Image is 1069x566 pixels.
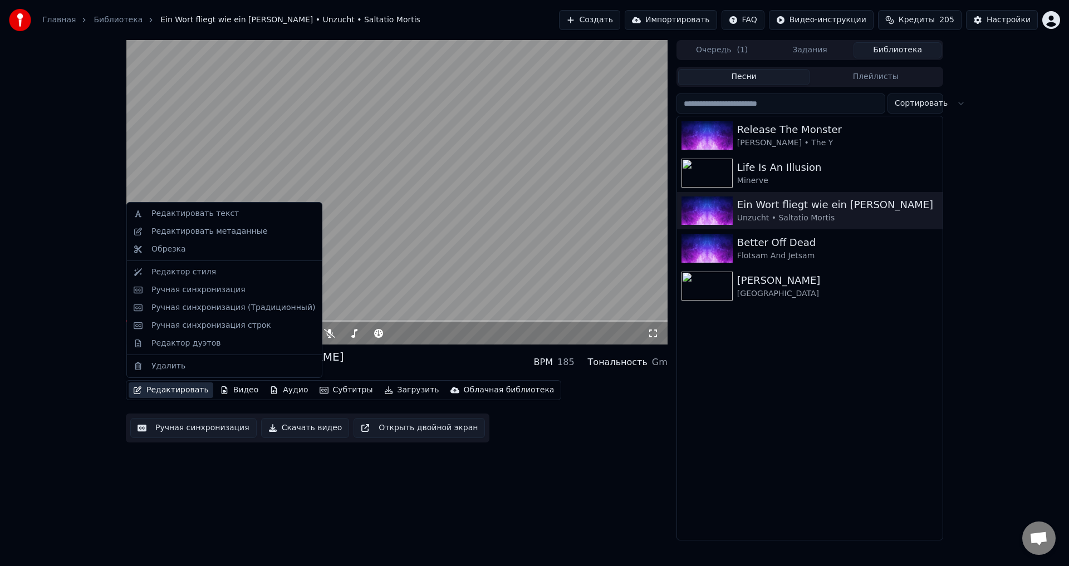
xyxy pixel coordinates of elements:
div: Открытый чат [1022,521,1056,555]
button: Видео [215,382,263,398]
span: 205 [939,14,954,26]
button: Очередь [678,42,766,58]
div: Better Off Dead [737,235,938,250]
div: Unzucht • Saltatio Mortis [737,213,938,224]
div: Тональность [588,356,648,369]
div: Ручная синхронизация (Традиционный) [151,302,315,313]
div: 185 [557,356,575,369]
div: Life Is An Illusion [737,160,938,175]
div: Удалить [151,361,185,372]
button: Библиотека [854,42,941,58]
img: youka [9,9,31,31]
button: FAQ [722,10,764,30]
button: Песни [678,69,810,85]
div: Ручная синхронизация [151,284,246,296]
nav: breadcrumb [42,14,420,26]
button: Ручная синхронизация [130,418,257,438]
div: BPM [534,356,553,369]
span: Кредиты [899,14,935,26]
div: Unzucht • Saltatio Mortis [126,365,344,376]
div: Ein Wort fliegt wie ein [PERSON_NAME] [126,349,344,365]
div: Редактировать текст [151,208,239,219]
div: Редактор стиля [151,267,216,278]
div: Release The Monster [737,122,938,137]
a: Главная [42,14,76,26]
div: Обрезка [151,244,186,255]
span: ( 1 ) [737,45,748,56]
button: Скачать видео [261,418,350,438]
div: Flotsam And Jetsam [737,250,938,262]
div: Ein Wort fliegt wie ein [PERSON_NAME] [737,197,938,213]
div: Редактор дуэтов [151,338,220,349]
div: [PERSON_NAME] • The Y [737,137,938,149]
button: Субтитры [315,382,377,398]
div: Gm [652,356,668,369]
div: Облачная библиотека [464,385,555,396]
div: [PERSON_NAME] [737,273,938,288]
button: Создать [559,10,620,30]
button: Задания [766,42,854,58]
button: Плейлисты [810,69,941,85]
div: Настройки [987,14,1031,26]
button: Импортировать [625,10,717,30]
button: Аудио [265,382,312,398]
span: Ein Wort fliegt wie ein [PERSON_NAME] • Unzucht • Saltatio Mortis [160,14,420,26]
div: Minerve [737,175,938,186]
button: Кредиты205 [878,10,962,30]
button: Видео-инструкции [769,10,874,30]
button: Открыть двойной экран [354,418,485,438]
button: Редактировать [129,382,213,398]
div: [GEOGRAPHIC_DATA] [737,288,938,299]
button: Загрузить [380,382,444,398]
div: Ручная синхронизация строк [151,320,271,331]
button: Настройки [966,10,1038,30]
div: Редактировать метаданные [151,226,267,237]
a: Библиотека [94,14,143,26]
span: Сортировать [895,98,948,109]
